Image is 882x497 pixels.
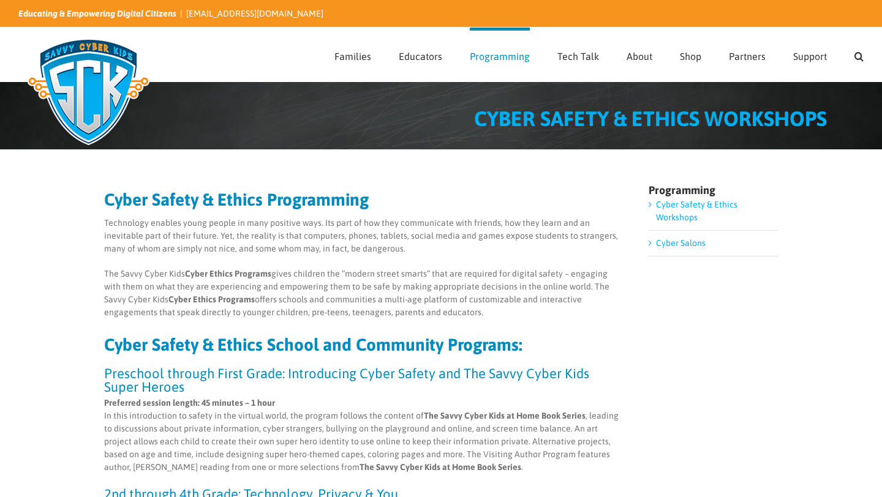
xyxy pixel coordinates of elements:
p: The Savvy Cyber Kids gives children the “modern street smarts” that are required for digital safe... [104,267,622,319]
a: About [627,28,652,81]
i: Educating & Empowering Digital Citizens [18,9,176,18]
span: Partners [729,51,766,61]
a: Cyber Salons [656,238,706,248]
h2: Cyber Safety & Ethics Programming [104,191,622,208]
a: Families [334,28,371,81]
span: Support [793,51,827,61]
span: Families [334,51,371,61]
h3: Preschool through First Grade: Introducing Cyber Safety and The Savvy Cyber Kids Super Heroes [104,367,622,394]
span: CYBER SAFETY & ETHICS WORKSHOPS [474,106,827,130]
span: About [627,51,652,61]
strong: Preferred session length: 45 minutes – 1 hour [104,398,275,408]
span: Programming [470,51,530,61]
a: Programming [470,28,530,81]
strong: Cyber Ethics Programs [185,269,271,278]
strong: The Savvy Cyber Kids at Home Book Series [360,462,521,472]
a: Educators [399,28,442,81]
a: [EMAIL_ADDRESS][DOMAIN_NAME] [186,9,323,18]
p: In this introduction to safety in the virtual world, the program follows the content of , leading... [104,397,622,474]
strong: The Savvy Cyber Kids at Home Book Series [424,411,586,420]
a: Partners [729,28,766,81]
img: Savvy Cyber Kids Logo [18,31,159,153]
span: Educators [399,51,442,61]
a: Shop [680,28,701,81]
a: Cyber Safety & Ethics Workshops [656,200,737,222]
h4: Programming [649,185,778,196]
a: Search [854,28,864,81]
strong: Cyber Safety & Ethics School and Community Programs: [104,335,522,354]
strong: Cyber Ethics Programs [168,294,255,304]
nav: Main Menu [334,28,864,81]
span: Tech Talk [557,51,599,61]
p: Technology enables young people in many positive ways. Its part of how they communicate with frie... [104,217,622,255]
a: Tech Talk [557,28,599,81]
a: Support [793,28,827,81]
span: Shop [680,51,701,61]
